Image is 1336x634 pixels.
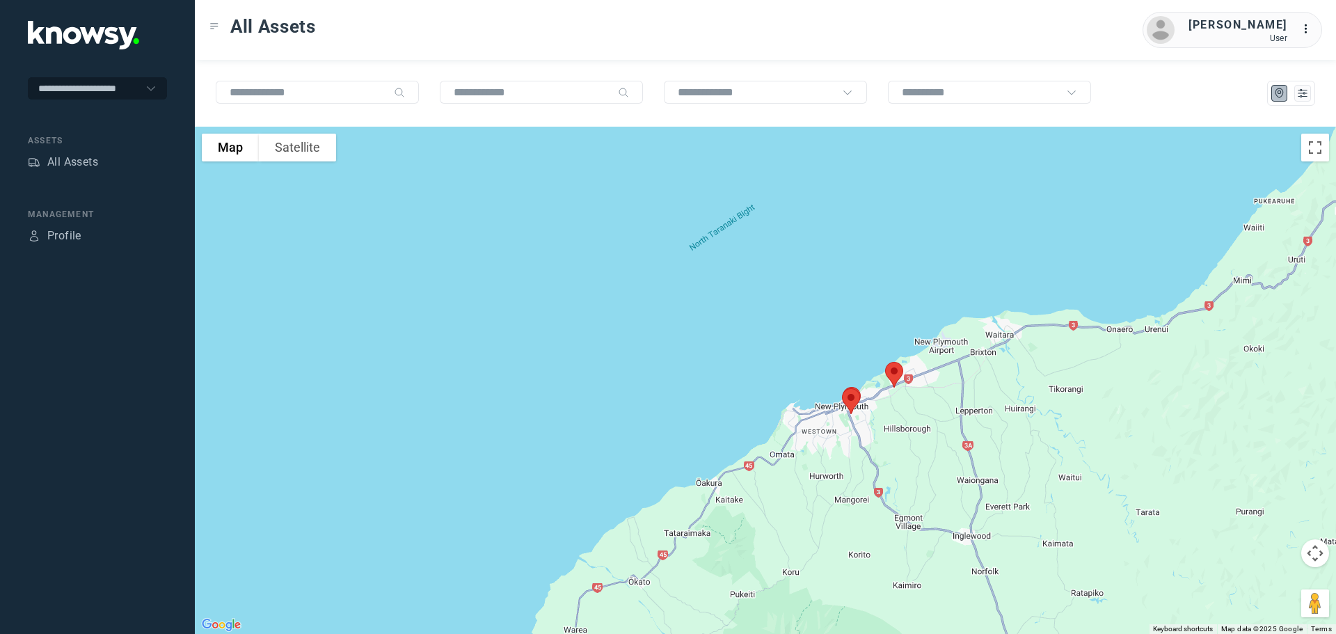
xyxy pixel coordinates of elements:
[618,87,629,98] div: Search
[28,208,167,221] div: Management
[230,14,316,39] span: All Assets
[259,134,336,161] button: Show satellite imagery
[28,134,167,147] div: Assets
[28,21,139,49] img: Application Logo
[1301,134,1329,161] button: Toggle fullscreen view
[47,228,81,244] div: Profile
[1301,589,1329,617] button: Drag Pegman onto the map to open Street View
[198,616,244,634] a: Open this area in Google Maps (opens a new window)
[1221,625,1303,633] span: Map data ©2025 Google
[47,154,98,171] div: All Assets
[1147,16,1175,44] img: avatar.png
[28,156,40,168] div: Assets
[202,134,259,161] button: Show street map
[198,616,244,634] img: Google
[209,22,219,31] div: Toggle Menu
[1311,625,1332,633] a: Terms (opens in new tab)
[394,87,405,98] div: Search
[1301,21,1318,38] div: :
[1301,539,1329,567] button: Map camera controls
[1273,87,1286,100] div: Map
[1188,33,1287,43] div: User
[28,154,98,171] a: AssetsAll Assets
[1296,87,1309,100] div: List
[1188,17,1287,33] div: [PERSON_NAME]
[1301,21,1318,40] div: :
[1153,624,1213,634] button: Keyboard shortcuts
[1302,24,1316,34] tspan: ...
[28,230,40,242] div: Profile
[28,228,81,244] a: ProfileProfile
